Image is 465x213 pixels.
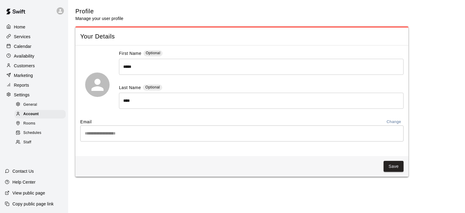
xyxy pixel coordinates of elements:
[119,85,141,92] label: Last Name
[14,43,31,49] p: Calendar
[15,100,68,109] a: General
[15,119,66,128] div: Rooms
[119,50,141,57] label: First Name
[12,168,34,174] p: Contact Us
[75,7,123,15] h5: Profile
[80,32,404,41] span: Your Details
[5,22,63,32] a: Home
[14,72,33,78] p: Marketing
[12,179,35,185] p: Help Center
[15,110,66,118] div: Account
[23,139,31,145] span: Staff
[15,138,68,147] a: Staff
[15,101,66,109] div: General
[384,118,404,125] button: Change
[5,81,63,90] a: Reports
[14,63,35,69] p: Customers
[75,15,123,22] p: Manage your user profile
[5,90,63,99] a: Settings
[15,138,66,147] div: Staff
[5,61,63,70] a: Customers
[14,82,29,88] p: Reports
[12,190,45,196] p: View public page
[5,32,63,41] a: Services
[14,24,25,30] p: Home
[5,71,63,80] a: Marketing
[14,92,30,98] p: Settings
[23,121,35,127] span: Rooms
[12,201,54,207] p: Copy public page link
[80,119,92,125] label: Email
[23,130,41,136] span: Schedules
[384,161,404,172] button: Save
[14,53,35,59] p: Availability
[23,111,39,117] span: Account
[146,51,160,55] span: Optional
[15,129,66,137] div: Schedules
[5,52,63,61] a: Availability
[145,85,160,89] span: Optional
[5,42,63,51] a: Calendar
[15,109,68,119] a: Account
[15,119,68,128] a: Rooms
[14,34,31,40] p: Services
[15,128,68,138] a: Schedules
[23,102,37,108] span: General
